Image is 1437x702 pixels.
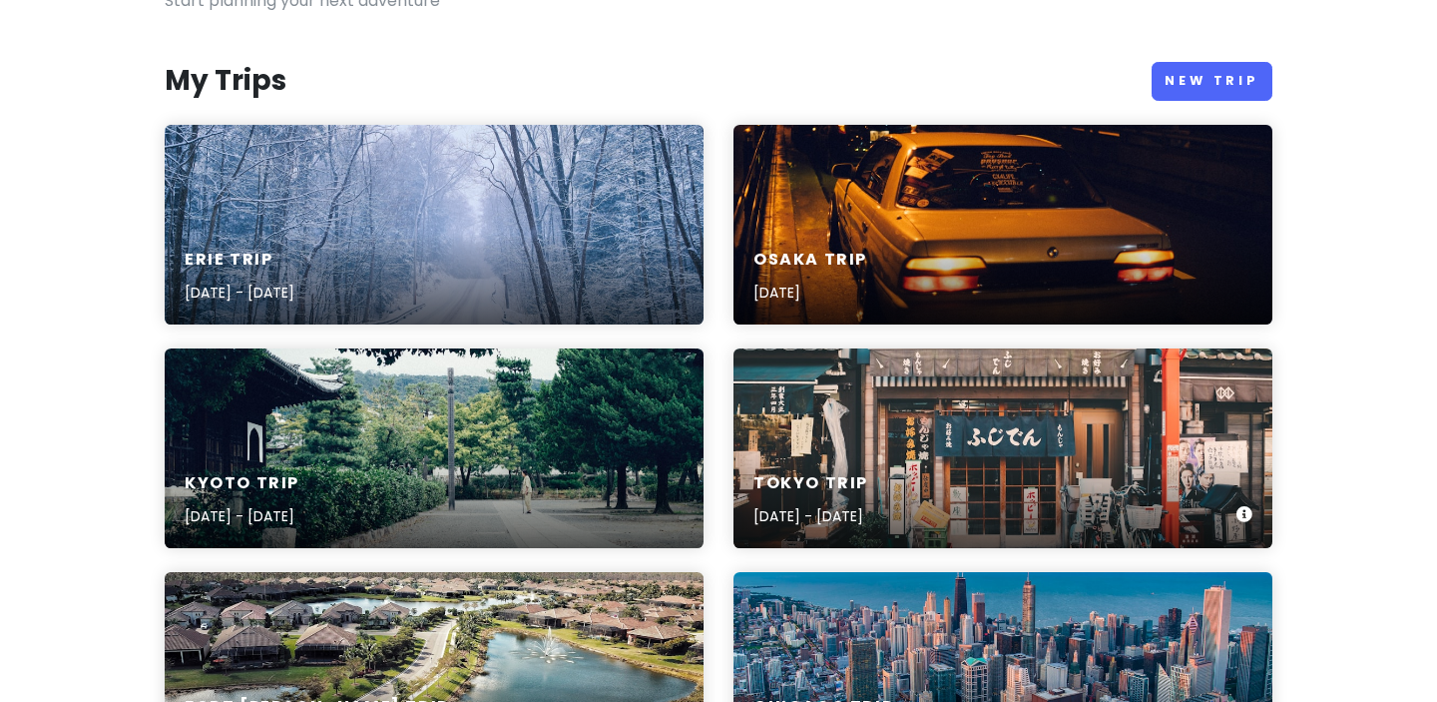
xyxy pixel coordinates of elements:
[753,505,868,527] p: [DATE] - [DATE]
[733,349,1272,548] a: three bicycles parked in front of buildingTokyo Trip[DATE] - [DATE]
[165,349,704,548] a: person standing on concrete walkwayKyoto Trip[DATE] - [DATE]
[185,473,299,494] h6: Kyoto Trip
[753,473,868,494] h6: Tokyo Trip
[185,282,294,304] p: [DATE] - [DATE]
[185,250,294,271] h6: Erie Trip
[165,63,286,99] h3: My Trips
[185,505,299,527] p: [DATE] - [DATE]
[733,125,1272,325] a: white sedanOsaka Trip[DATE]
[753,282,867,304] p: [DATE]
[165,125,704,325] a: A snow-covered road winds through a forest.Erie Trip[DATE] - [DATE]
[753,250,867,271] h6: Osaka Trip
[1152,62,1272,101] a: New Trip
